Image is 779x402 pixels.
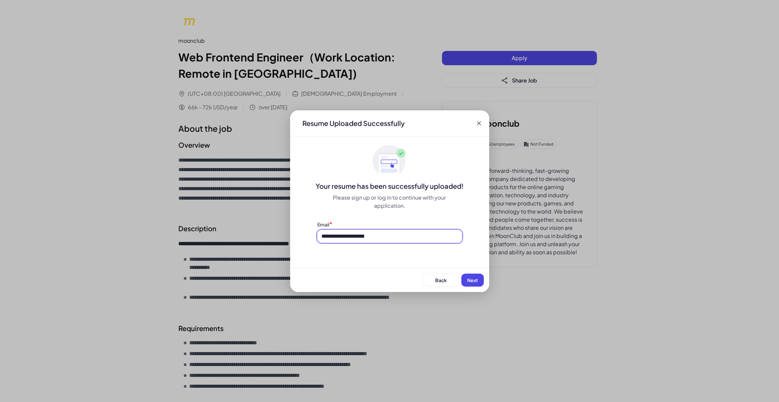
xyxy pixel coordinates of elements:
div: Your resume has been successfully uploaded! [290,181,489,191]
button: Next [461,274,484,287]
img: ApplyedMaskGroup3.svg [373,145,407,179]
label: Email [317,221,329,227]
span: Back [435,277,447,283]
span: Next [467,277,478,283]
div: Please sign up or log in to continue with your application. [317,194,462,210]
div: Resume Uploaded Successfully [297,118,410,128]
button: Back [424,274,459,287]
